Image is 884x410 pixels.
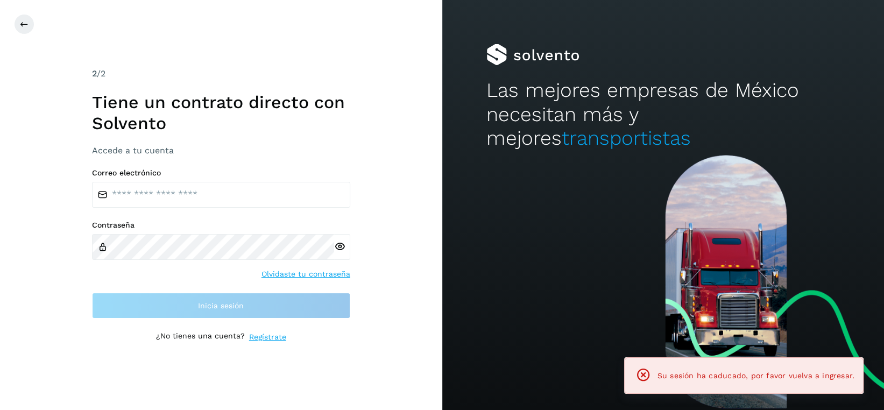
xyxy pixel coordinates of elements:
[249,331,286,343] a: Regístrate
[92,168,350,178] label: Correo electrónico
[657,371,854,380] span: Su sesión ha caducado, por favor vuelva a ingresar.
[92,221,350,230] label: Contraseña
[92,68,97,79] span: 2
[156,331,245,343] p: ¿No tienes una cuenta?
[486,79,840,150] h2: Las mejores empresas de México necesitan más y mejores
[562,126,691,150] span: transportistas
[92,92,350,133] h1: Tiene un contrato directo con Solvento
[198,302,244,309] span: Inicia sesión
[92,293,350,319] button: Inicia sesión
[92,145,350,155] h3: Accede a tu cuenta
[92,67,350,80] div: /2
[261,268,350,280] a: Olvidaste tu contraseña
